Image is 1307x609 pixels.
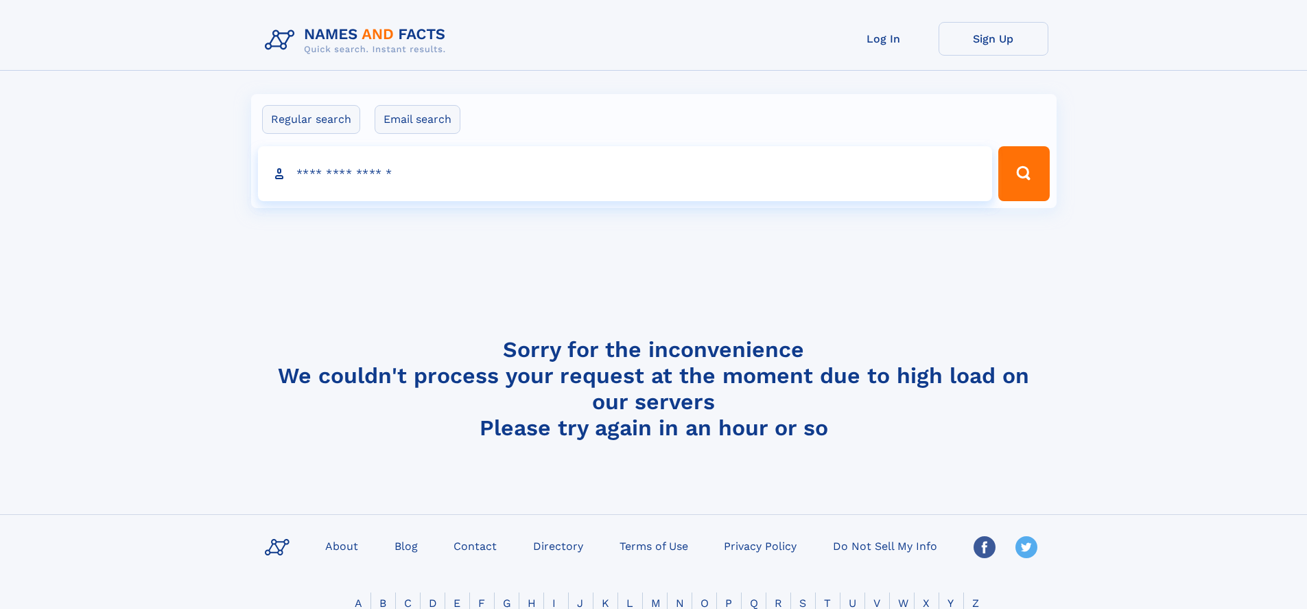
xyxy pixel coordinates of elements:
a: Blog [389,536,423,555]
a: Sign Up [939,22,1048,56]
a: Contact [448,536,502,555]
a: Do Not Sell My Info [827,536,943,555]
a: Privacy Policy [718,536,802,555]
img: Facebook [974,536,996,558]
img: Twitter [1015,536,1037,558]
a: Terms of Use [614,536,694,555]
a: Directory [528,536,589,555]
label: Regular search [262,105,360,134]
button: Search Button [998,146,1049,201]
label: Email search [375,105,460,134]
a: Log In [829,22,939,56]
input: search input [258,146,993,201]
a: About [320,536,364,555]
h4: Sorry for the inconvenience We couldn't process your request at the moment due to high load on ou... [259,336,1048,441]
img: Logo Names and Facts [259,22,457,59]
